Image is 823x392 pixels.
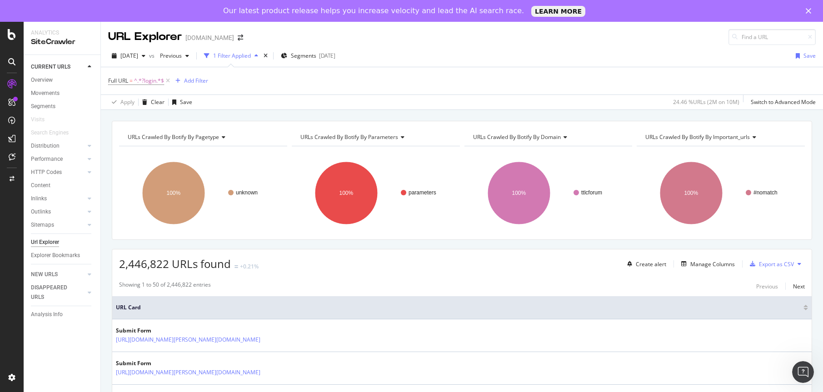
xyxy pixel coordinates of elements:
[753,189,778,196] text: #nomatch
[728,29,816,45] input: Find a URL
[172,75,208,86] button: Add Filter
[31,310,63,319] div: Analysis Info
[31,37,93,47] div: SiteCrawler
[31,283,77,302] div: DISAPPEARED URLS
[793,283,805,290] div: Next
[108,77,128,84] span: Full URL
[234,265,238,268] img: Equal
[31,115,45,124] div: Visits
[464,154,631,233] svg: A chart.
[31,251,80,260] div: Explorer Bookmarks
[167,190,181,196] text: 100%
[291,52,316,60] span: Segments
[236,189,258,196] text: unknown
[31,181,50,190] div: Content
[581,189,602,196] text: ttlcforum
[126,130,279,144] h4: URLs Crawled By Botify By pagetype
[277,49,339,63] button: Segments[DATE]
[120,52,138,60] span: 2025 Aug. 15th
[116,335,260,344] a: [URL][DOMAIN_NAME][PERSON_NAME][DOMAIN_NAME]
[156,49,193,63] button: Previous
[300,133,398,141] span: URLs Crawled By Botify By parameters
[623,257,666,271] button: Create alert
[31,141,60,151] div: Distribution
[31,102,55,111] div: Segments
[116,368,260,377] a: [URL][DOMAIN_NAME][PERSON_NAME][DOMAIN_NAME]
[134,74,164,87] span: ^.*?login.*$
[31,141,85,151] a: Distribution
[31,128,69,138] div: Search Engines
[262,51,269,60] div: times
[793,281,805,292] button: Next
[31,168,85,177] a: HTTP Codes
[119,154,285,233] svg: A chart.
[238,35,243,41] div: arrow-right-arrow-left
[806,8,815,14] div: Close
[180,98,192,106] div: Save
[31,62,70,72] div: CURRENT URLS
[139,95,165,109] button: Clear
[636,260,666,268] div: Create alert
[149,52,156,60] span: vs
[31,220,85,230] a: Sitemaps
[792,361,814,383] iframe: Intercom live chat
[803,52,816,60] div: Save
[31,29,93,37] div: Analytics
[299,130,452,144] h4: URLs Crawled By Botify By parameters
[116,327,300,335] div: Submit Form
[184,77,208,84] div: Add Filter
[751,98,816,106] div: Switch to Advanced Mode
[223,6,524,15] div: Our latest product release helps you increase velocity and lead the AI search race.
[240,263,259,270] div: +0.21%
[119,281,211,292] div: Showing 1 to 50 of 2,446,822 entries
[31,238,94,247] a: Url Explorer
[746,257,794,271] button: Export as CSV
[120,98,135,106] div: Apply
[128,133,219,141] span: URLs Crawled By Botify By pagetype
[471,130,624,144] h4: URLs Crawled By Botify By domain
[31,115,54,124] a: Visits
[31,194,85,203] a: Inlinks
[116,303,801,312] span: URL Card
[31,251,94,260] a: Explorer Bookmarks
[119,256,231,271] span: 2,446,822 URLs found
[108,49,149,63] button: [DATE]
[151,98,165,106] div: Clear
[747,95,816,109] button: Switch to Advanced Mode
[512,190,526,196] text: 100%
[473,133,561,141] span: URLs Crawled By Botify By domain
[690,260,735,268] div: Manage Columns
[213,52,251,60] div: 1 Filter Applied
[643,130,797,144] h4: URLs Crawled By Botify By important_urls
[31,283,85,302] a: DISAPPEARED URLS
[200,49,262,63] button: 1 Filter Applied
[31,102,94,111] a: Segments
[684,190,698,196] text: 100%
[31,220,54,230] div: Sitemaps
[673,98,739,106] div: 24.46 % URLs ( 2M on 10M )
[31,207,51,217] div: Outlinks
[185,33,234,42] div: [DOMAIN_NAME]
[531,6,585,17] a: LEARN MORE
[31,75,53,85] div: Overview
[756,283,778,290] div: Previous
[31,238,59,247] div: Url Explorer
[678,258,735,269] button: Manage Columns
[108,95,135,109] button: Apply
[31,310,94,319] a: Analysis Info
[792,49,816,63] button: Save
[409,189,436,196] text: parameters
[31,194,47,203] div: Inlinks
[31,181,94,190] a: Content
[339,190,353,196] text: 100%
[319,52,335,60] div: [DATE]
[31,75,94,85] a: Overview
[645,133,750,141] span: URLs Crawled By Botify By important_urls
[169,95,192,109] button: Save
[292,154,458,233] svg: A chart.
[31,154,85,164] a: Performance
[31,62,85,72] a: CURRENT URLS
